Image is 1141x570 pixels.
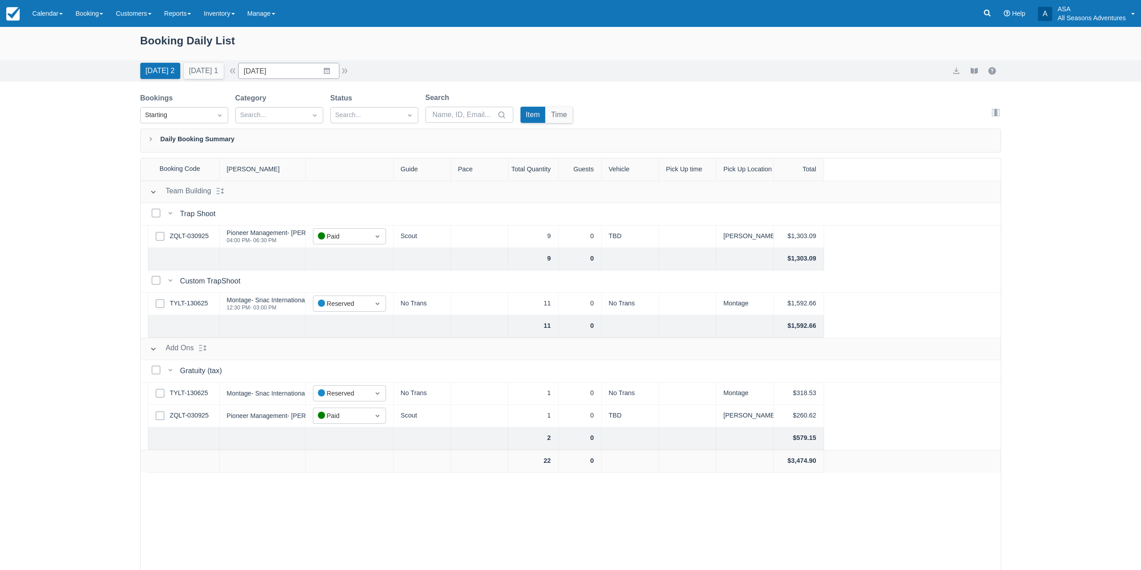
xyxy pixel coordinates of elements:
[227,297,307,303] div: Montage- Snac International
[170,299,208,309] a: TYLT-130625
[1058,4,1126,13] p: ASA
[180,365,226,376] div: Gratuity (tax)
[318,388,365,399] div: Reserved
[602,383,659,405] div: No Trans
[373,299,382,308] span: Dropdown icon
[238,63,339,79] input: Date
[716,383,774,405] div: Montage
[394,293,451,315] div: No Trans
[318,299,365,309] div: Reserved
[716,405,774,427] div: [PERSON_NAME]
[602,405,659,427] div: TBD
[774,248,824,270] div: $1,303.09
[330,93,356,104] label: Status
[1058,13,1126,22] p: All Seasons Adventures
[227,305,307,310] div: 12:30 PM - 03:00 PM
[1004,10,1010,17] i: Help
[227,413,343,419] div: Pioneer Management- [PERSON_NAME]
[227,238,343,243] div: 04:00 PM - 06:30 PM
[184,63,224,79] button: [DATE] 1
[141,158,220,180] div: Booking Code
[433,107,495,123] input: Name, ID, Email...
[774,427,824,450] div: $579.15
[559,158,602,181] div: Guests
[310,111,319,120] span: Dropdown icon
[559,226,602,248] div: 0
[170,388,208,398] a: TYLT-130625
[559,383,602,405] div: 0
[716,293,774,315] div: Montage
[508,226,559,248] div: 9
[774,293,824,315] div: $1,592.66
[140,63,180,79] button: [DATE] 2
[774,383,824,405] div: $318.53
[508,158,559,181] div: Total Quantity
[774,405,824,427] div: $260.62
[559,405,602,427] div: 0
[146,341,198,357] button: Add Ons
[508,405,559,427] div: 1
[227,390,307,396] div: Montage- Snac International
[373,411,382,420] span: Dropdown icon
[521,107,546,123] button: Item
[559,450,602,473] div: 0
[451,158,508,181] div: Pace
[774,450,824,473] div: $3,474.90
[508,248,559,270] div: 9
[508,383,559,405] div: 1
[318,231,365,242] div: Paid
[220,158,306,181] div: [PERSON_NAME]
[425,92,453,103] label: Search
[227,230,343,236] div: Pioneer Management- [PERSON_NAME]
[508,315,559,338] div: 11
[215,111,224,120] span: Dropdown icon
[170,231,209,241] a: ZQLT-030925
[659,158,716,181] div: Pick Up time
[602,158,659,181] div: Vehicle
[235,93,270,104] label: Category
[394,158,451,181] div: Guide
[318,411,365,421] div: Paid
[394,383,451,405] div: No Trans
[508,450,559,473] div: 22
[951,65,962,76] button: export
[140,32,1001,58] div: Booking Daily List
[508,427,559,450] div: 2
[774,226,824,248] div: $1,303.09
[559,315,602,338] div: 0
[602,293,659,315] div: No Trans
[716,158,774,181] div: Pick Up Location
[716,226,774,248] div: [PERSON_NAME]
[180,276,244,287] div: Custom TrapShoot
[146,184,215,200] button: Team Building
[602,226,659,248] div: TBD
[394,226,451,248] div: Scout
[774,315,824,338] div: $1,592.66
[373,232,382,241] span: Dropdown icon
[508,293,559,315] div: 11
[405,111,414,120] span: Dropdown icon
[394,405,451,427] div: Scout
[1012,10,1025,17] span: Help
[546,107,573,123] button: Time
[140,129,1001,152] div: Daily Booking Summary
[559,248,602,270] div: 0
[1038,7,1052,21] div: A
[145,110,207,120] div: Starting
[6,7,20,21] img: checkfront-main-nav-mini-logo.png
[559,293,602,315] div: 0
[559,427,602,450] div: 0
[774,158,824,181] div: Total
[170,411,209,421] a: ZQLT-030925
[373,389,382,398] span: Dropdown icon
[180,209,219,219] div: Trap Shoot
[140,93,177,104] label: Bookings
